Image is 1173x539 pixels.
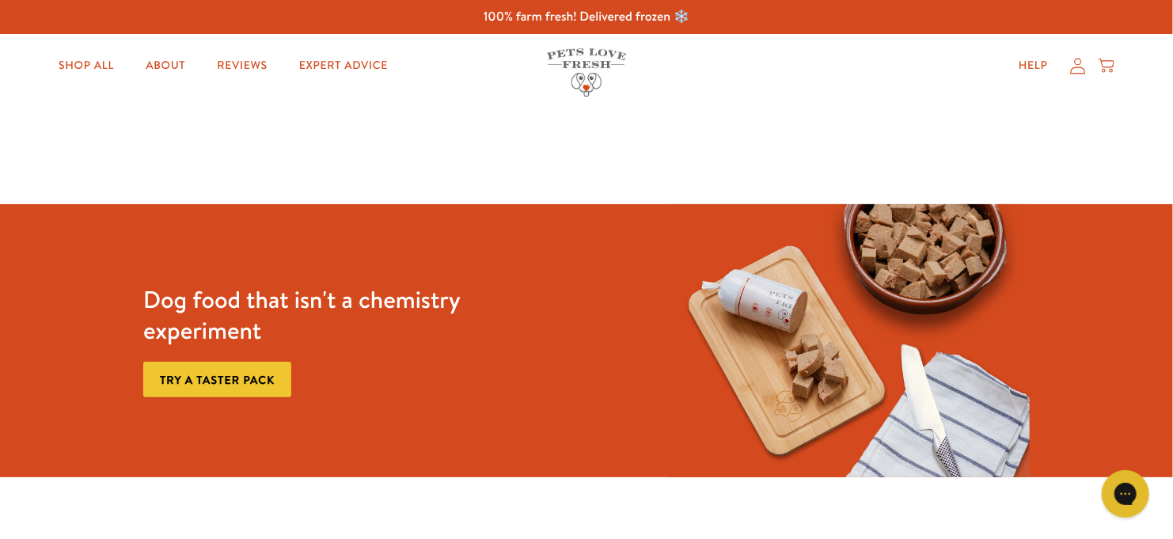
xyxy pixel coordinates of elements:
[133,50,198,82] a: About
[547,48,626,97] img: Pets Love Fresh
[287,50,400,82] a: Expert Advice
[46,50,127,82] a: Shop All
[143,284,505,346] h3: Dog food that isn't a chemistry experiment
[204,50,279,82] a: Reviews
[1006,50,1061,82] a: Help
[668,204,1030,477] img: Fussy
[1094,465,1157,523] iframe: Gorgias live chat messenger
[143,362,291,397] a: Try a taster pack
